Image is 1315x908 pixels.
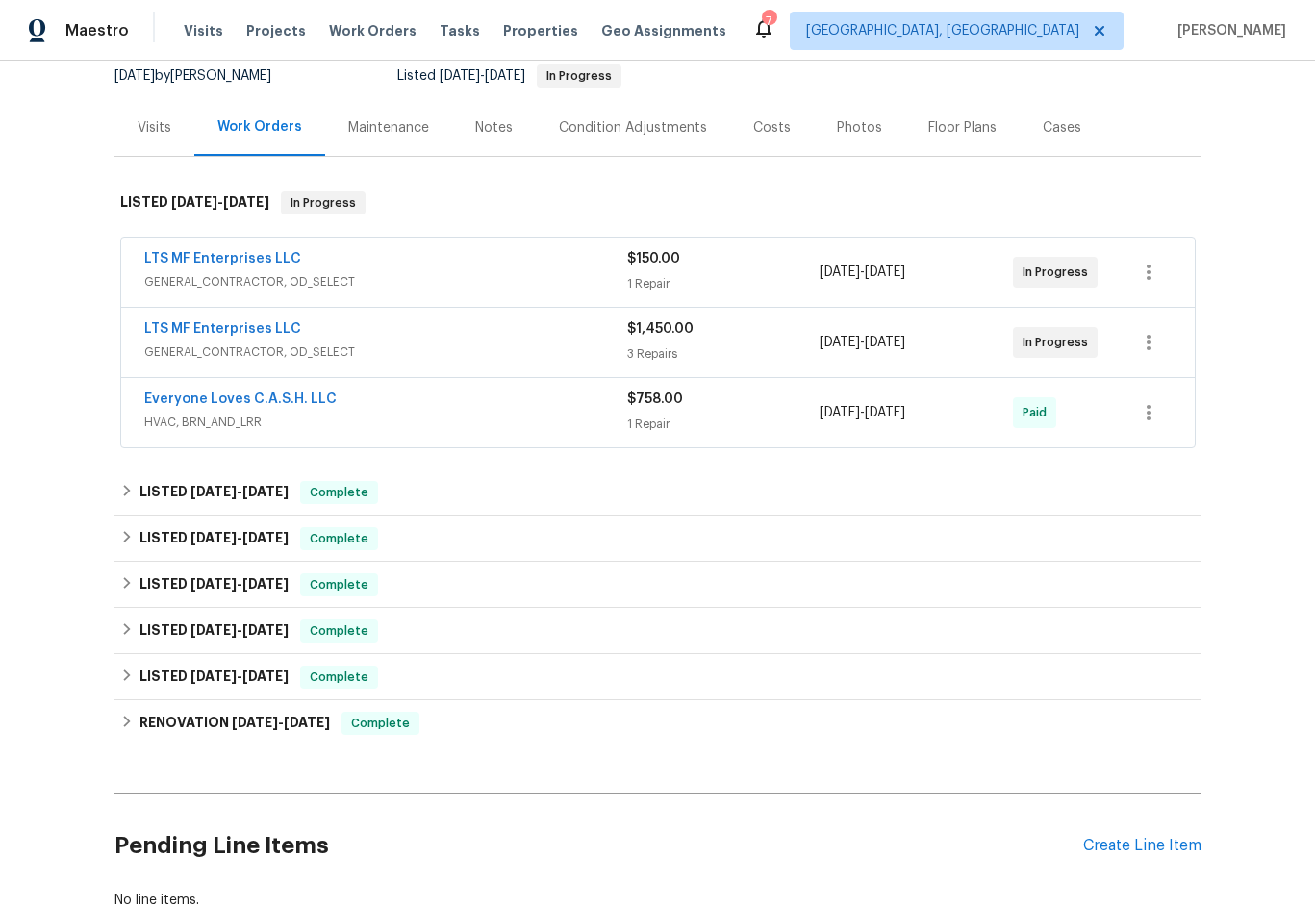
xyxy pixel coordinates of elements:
span: In Progress [1023,333,1096,352]
span: Maestro [65,21,129,40]
span: [DATE] [242,531,289,544]
span: Complete [302,621,376,641]
span: Visits [184,21,223,40]
span: Properties [503,21,578,40]
span: $1,450.00 [627,322,694,336]
div: Cases [1043,118,1081,138]
div: LISTED [DATE]-[DATE]Complete [114,469,1201,516]
a: Everyone Loves C.A.S.H. LLC [144,392,337,406]
span: GENERAL_CONTRACTOR, OD_SELECT [144,272,627,291]
div: Maintenance [348,118,429,138]
span: - [820,403,905,422]
span: [DATE] [232,716,278,729]
span: GENERAL_CONTRACTOR, OD_SELECT [144,342,627,362]
span: Tasks [440,24,480,38]
h2: Pending Line Items [114,801,1083,891]
span: In Progress [539,70,620,82]
span: [DATE] [865,265,905,279]
span: Complete [302,483,376,502]
div: Work Orders [217,117,302,137]
span: $150.00 [627,252,680,265]
div: 1 Repair [627,415,821,434]
span: [DATE] [820,336,860,349]
span: [DATE] [820,406,860,419]
span: Listed [397,69,621,83]
div: 3 Repairs [627,344,821,364]
div: LISTED [DATE]-[DATE]Complete [114,562,1201,608]
div: LISTED [DATE]-[DATE]Complete [114,608,1201,654]
span: - [820,263,905,282]
span: In Progress [283,193,364,213]
span: Geo Assignments [601,21,726,40]
div: 7 [762,12,775,31]
h6: LISTED [139,666,289,689]
span: [DATE] [440,69,480,83]
span: [PERSON_NAME] [1170,21,1286,40]
span: Projects [246,21,306,40]
div: LISTED [DATE]-[DATE]Complete [114,654,1201,700]
span: - [820,333,905,352]
div: 1 Repair [627,274,821,293]
span: - [190,577,289,591]
div: Notes [475,118,513,138]
span: [GEOGRAPHIC_DATA], [GEOGRAPHIC_DATA] [806,21,1079,40]
span: Work Orders [329,21,417,40]
h6: LISTED [139,481,289,504]
div: LISTED [DATE]-[DATE]Complete [114,516,1201,562]
span: [DATE] [284,716,330,729]
h6: RENOVATION [139,712,330,735]
span: - [232,716,330,729]
span: - [190,531,289,544]
span: [DATE] [114,69,155,83]
span: [DATE] [190,577,237,591]
div: Condition Adjustments [559,118,707,138]
span: - [440,69,525,83]
div: Photos [837,118,882,138]
span: [DATE] [242,623,289,637]
span: [DATE] [485,69,525,83]
span: [DATE] [223,195,269,209]
span: - [190,669,289,683]
span: Complete [302,668,376,687]
span: $758.00 [627,392,683,406]
span: [DATE] [190,531,237,544]
span: In Progress [1023,263,1096,282]
span: [DATE] [190,669,237,683]
div: Floor Plans [928,118,997,138]
h6: LISTED [120,191,269,214]
div: Costs [753,118,791,138]
a: LTS MF Enterprises LLC [144,252,301,265]
span: [DATE] [171,195,217,209]
div: RENOVATION [DATE]-[DATE]Complete [114,700,1201,746]
h6: LISTED [139,527,289,550]
span: Complete [343,714,417,733]
span: [DATE] [190,623,237,637]
span: - [190,623,289,637]
span: Complete [302,575,376,594]
span: [DATE] [242,485,289,498]
span: [DATE] [820,265,860,279]
div: by [PERSON_NAME] [114,64,294,88]
span: [DATE] [242,577,289,591]
span: HVAC, BRN_AND_LRR [144,413,627,432]
h6: LISTED [139,573,289,596]
div: Create Line Item [1083,837,1201,855]
span: [DATE] [242,669,289,683]
span: Complete [302,529,376,548]
a: LTS MF Enterprises LLC [144,322,301,336]
span: - [190,485,289,498]
span: Paid [1023,403,1054,422]
div: Visits [138,118,171,138]
span: [DATE] [865,406,905,419]
span: [DATE] [190,485,237,498]
span: - [171,195,269,209]
h6: LISTED [139,619,289,643]
span: [DATE] [865,336,905,349]
div: LISTED [DATE]-[DATE]In Progress [114,172,1201,234]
